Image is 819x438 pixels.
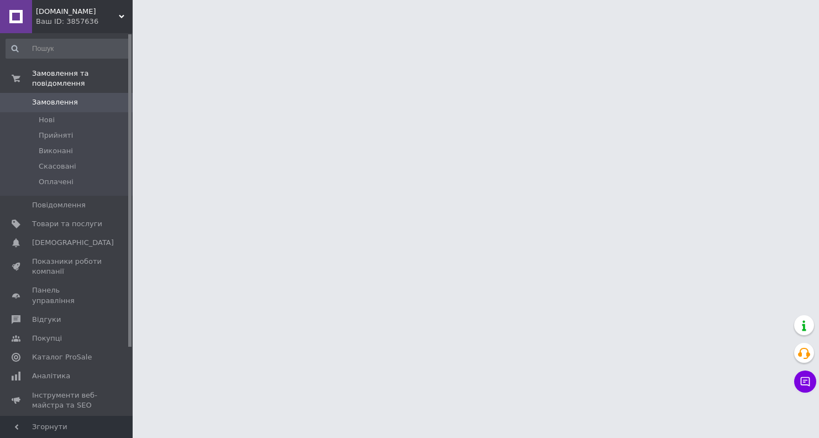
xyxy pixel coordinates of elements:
span: Повідомлення [32,200,86,210]
span: Панель управління [32,285,102,305]
span: Нові [39,115,55,125]
span: Замовлення та повідомлення [32,69,133,88]
span: Прийняті [39,131,73,140]
button: Чат з покупцем [794,371,816,393]
span: Товари та послуги [32,219,102,229]
span: Оплачені [39,177,73,187]
input: Пошук [6,39,130,59]
div: Ваш ID: 3857636 [36,17,133,27]
span: Try.com.ua [36,7,119,17]
span: Аналітика [32,371,70,381]
span: Скасовані [39,161,76,171]
span: Виконані [39,146,73,156]
span: Покупці [32,333,62,343]
span: Відгуки [32,315,61,325]
span: Інструменти веб-майстра та SEO [32,390,102,410]
span: Замовлення [32,97,78,107]
span: Показники роботи компанії [32,257,102,277]
span: Каталог ProSale [32,352,92,362]
span: [DEMOGRAPHIC_DATA] [32,238,114,248]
